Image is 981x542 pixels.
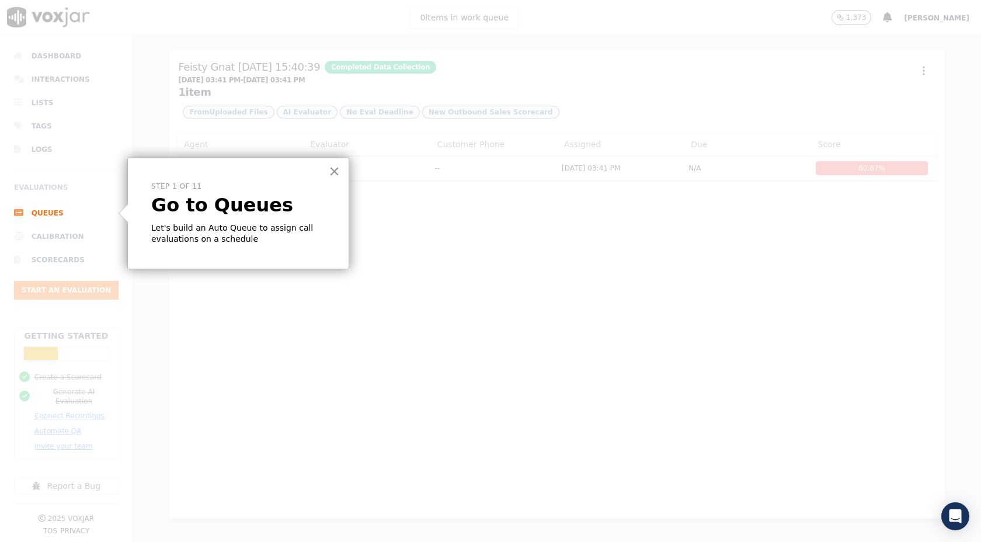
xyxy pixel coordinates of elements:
[151,194,325,216] p: Go to Queues
[941,502,969,530] div: Open Intercom Messenger
[151,223,325,245] p: Let's build an Auto Queue to assign call evaluations on a schedule
[151,182,325,192] p: Step 1 of 11
[329,162,340,180] button: Close
[14,201,119,225] li: Queues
